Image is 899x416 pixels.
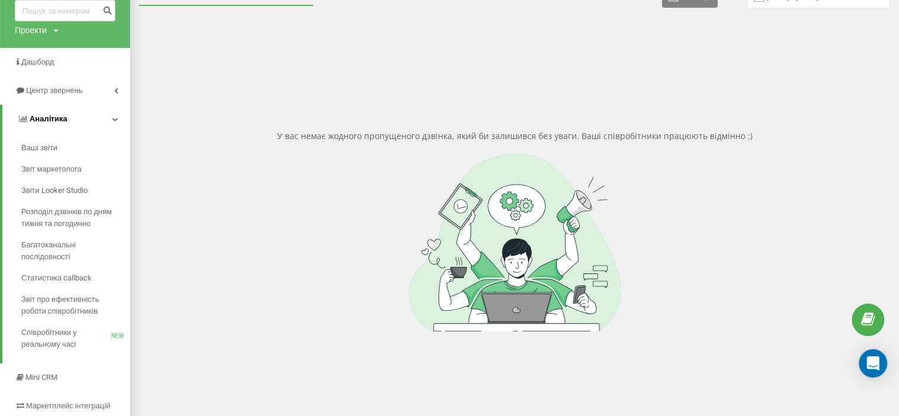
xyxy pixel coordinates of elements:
[21,289,130,322] a: Звіт про ефективність роботи співробітників
[21,327,111,350] span: Співробітники у реальному часі
[21,137,130,159] a: Ваші звіти
[21,267,130,289] a: Статистика callback
[2,105,130,133] a: Аналiтика
[21,57,54,66] span: Дашборд
[21,180,130,201] a: Звіти Looker Studio
[25,373,57,382] span: Mini CRM
[21,272,92,284] span: Статистика callback
[859,349,887,378] div: Open Intercom Messenger
[21,294,124,317] span: Звіт про ефективність роботи співробітників
[21,201,130,234] a: Розподіл дзвінків по дням тижня та погодинно
[21,159,130,180] a: Звіт маркетолога
[21,206,124,230] span: Розподіл дзвінків по дням тижня та погодинно
[26,401,111,410] span: Маркетплейс інтеграцій
[21,322,130,355] a: Співробітники у реальному часіNEW
[15,24,47,36] div: Проекти
[21,163,82,175] span: Звіт маркетолога
[21,142,57,154] span: Ваші звіти
[21,239,124,263] span: Багатоканальні послідовності
[26,86,83,95] span: Центр звернень
[21,234,130,267] a: Багатоканальні послідовності
[21,185,87,196] span: Звіти Looker Studio
[30,114,67,123] span: Аналiтика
